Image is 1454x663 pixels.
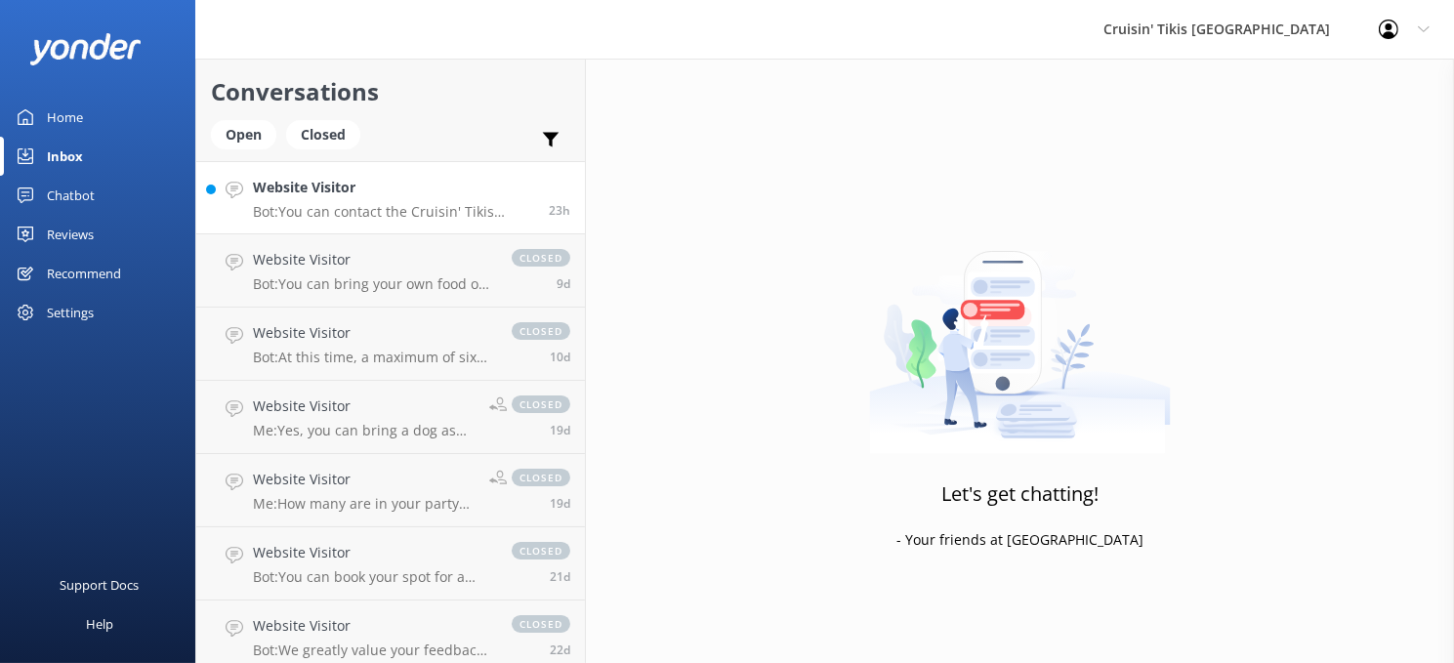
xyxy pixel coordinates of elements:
a: Open [211,123,286,145]
span: Aug 18 2025 12:07pm (UTC -05:00) America/Cancun [550,495,570,512]
span: Aug 18 2025 04:14pm (UTC -05:00) America/Cancun [550,422,570,438]
div: Open [211,120,276,149]
a: Website VisitorBot:You can bring your own food on the cruise. Feel free to connect with Anglers S... [196,234,585,308]
span: Aug 16 2025 07:44am (UTC -05:00) America/Cancun [550,642,570,658]
div: Reviews [47,215,94,254]
div: Support Docs [61,565,140,604]
a: Website VisitorBot:You can book your spot for a public tour online at [URL][DOMAIN_NAME].closed21d [196,527,585,601]
h4: Website Visitor [253,395,475,417]
div: Home [47,98,83,137]
img: artwork of a man stealing a conversation from at giant smartphone [869,210,1171,454]
h4: Website Visitor [253,177,534,198]
div: Help [86,604,113,643]
span: closed [512,615,570,633]
p: Bot: You can bring your own food on the cruise. Feel free to connect with Anglers Seafood Bar and... [253,275,492,293]
h4: Website Visitor [253,615,492,637]
span: closed [512,469,570,486]
span: closed [512,542,570,559]
h3: Let's get chatting! [941,478,1099,510]
span: Aug 16 2025 11:02am (UTC -05:00) America/Cancun [550,568,570,585]
div: Chatbot [47,176,95,215]
a: Website VisitorBot:At this time, a maximum of six guests can be accommodated on a cruise.closed10d [196,308,585,381]
p: Bot: At this time, a maximum of six guests can be accommodated on a cruise. [253,349,492,366]
h4: Website Visitor [253,322,492,344]
h4: Website Visitor [253,542,492,563]
div: Closed [286,120,360,149]
p: Bot: We greatly value your feedback and encourage you to leave a review for us on Google at [URL]... [253,642,492,659]
span: closed [512,395,570,413]
span: closed [512,322,570,340]
p: Bot: You can book your spot for a public tour online at [URL][DOMAIN_NAME]. [253,568,492,586]
p: - Your friends at [GEOGRAPHIC_DATA] [896,529,1143,551]
div: Recommend [47,254,121,293]
div: Settings [47,293,94,332]
a: Closed [286,123,370,145]
p: Bot: You can contact the Cruisin' Tikis Solomons Island team at [PHONE_NUMBER], or by emailing [E... [253,203,534,221]
h4: Website Visitor [253,469,475,490]
span: Aug 27 2025 08:30pm (UTC -05:00) America/Cancun [550,349,570,365]
a: Website VisitorMe:How many are in your party? Are you trying Public or Private? I just checked an... [196,454,585,527]
div: Inbox [47,137,83,176]
h2: Conversations [211,73,570,110]
h4: Website Visitor [253,249,492,270]
a: Website VisitorBot:You can contact the Cruisin' Tikis Solomons Island team at [PHONE_NUMBER], or ... [196,161,585,234]
span: closed [512,249,570,267]
p: Me: How many are in your party? Are you trying Public or Private? I just checked and it seemed th... [253,495,475,513]
p: Me: Yes, you can bring a dog as long as everyone is OK with it. [253,422,475,439]
span: Sep 06 2025 09:51am (UTC -05:00) America/Cancun [549,202,570,219]
a: Website VisitorMe:Yes, you can bring a dog as long as everyone is OK with it.closed19d [196,381,585,454]
span: Aug 28 2025 11:58am (UTC -05:00) America/Cancun [557,275,570,292]
img: yonder-white-logo.png [29,33,142,65]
